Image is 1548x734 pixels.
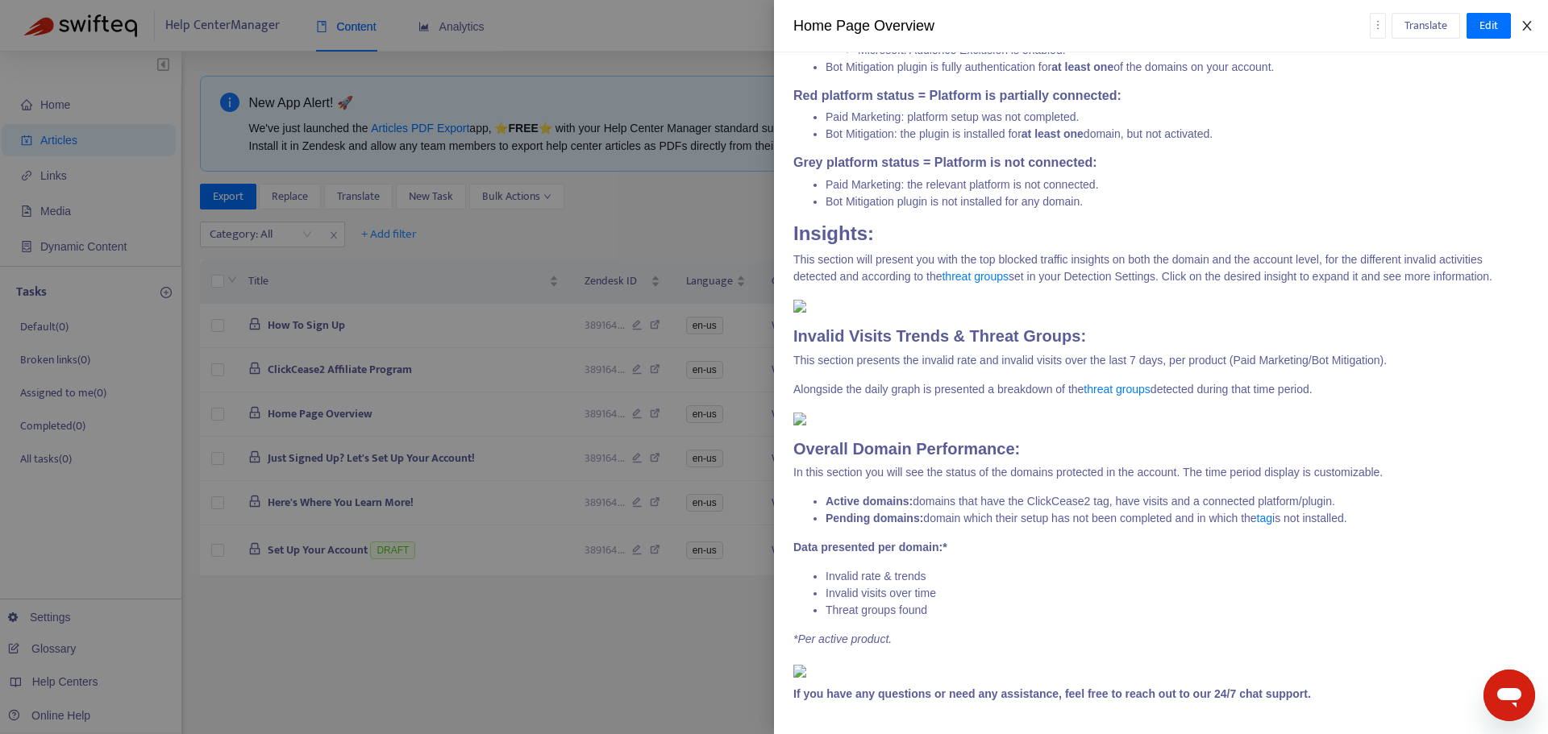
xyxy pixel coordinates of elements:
[793,381,1529,398] p: Alongside the daily graph is presented a breakdown of the detected during that time period.
[942,270,1009,283] a: threat groups
[826,495,913,508] strong: Active domains:
[793,632,892,645] em: *Per active product.
[826,512,923,525] strong: Pending domains:
[793,464,1529,481] p: In this section you will see the status of the domains protected in the account. The time period ...
[793,687,1311,700] strong: If you have any questions or need any assistance, feel free to reach out to our 24/7 chat support.
[826,510,1529,527] li: domain which their setup has not been completed and in which the is not installed.
[826,193,1529,210] li: Bot Mitigation plugin is not installed for any domain.
[826,109,1529,126] li: Paid Marketing: platform setup was not completed.
[1084,383,1151,396] a: threat groups
[793,541,947,554] strong: Data presented per domain:*
[1022,127,1084,140] strong: at least one
[1370,13,1386,39] button: more
[1257,512,1272,525] a: tag
[1483,670,1535,721] iframe: Button to launch messaging window
[1521,19,1533,32] span: close
[826,176,1529,193] li: Paid Marketing: the relevant platform is not connected.
[1467,13,1511,39] button: Edit
[793,327,1086,345] strong: Invalid Visits Trends & Threat Groups:
[1516,19,1538,34] button: Close
[1404,17,1447,35] span: Translate
[793,352,1529,369] p: This section presents the invalid rate and invalid visits over the last 7 days, per product (Paid...
[793,251,1529,285] p: This section will present you with the top blocked traffic insights on both the domain and the ac...
[793,413,806,425] img: 38916429663761
[793,89,1121,102] strong: Red platform status = Platform is partially connected:
[793,222,874,244] strong: Insights:
[826,602,1529,619] li: Threat groups found
[826,568,1529,585] li: Invalid rate & trends
[1372,19,1384,31] span: more
[1051,60,1113,73] strong: at least one
[793,665,806,678] img: 38916472240145
[793,156,1097,169] strong: Grey platform status = Platform is not connected:
[826,585,1529,602] li: Invalid visits over time
[1479,17,1498,35] span: Edit
[826,126,1529,143] li: Bot Mitigation: the plugin is installed for domain, but not activated.
[826,493,1529,510] li: domains that have the ClickCease2 tag, have visits and a connected platform/plugin.
[793,15,1370,37] div: Home Page Overview
[826,59,1529,76] li: Bot Mitigation plugin is fully authentication for of the domains on your account.
[1392,13,1460,39] button: Translate
[793,300,806,313] img: 38916437617041
[793,440,1020,458] strong: Overall Domain Performance:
